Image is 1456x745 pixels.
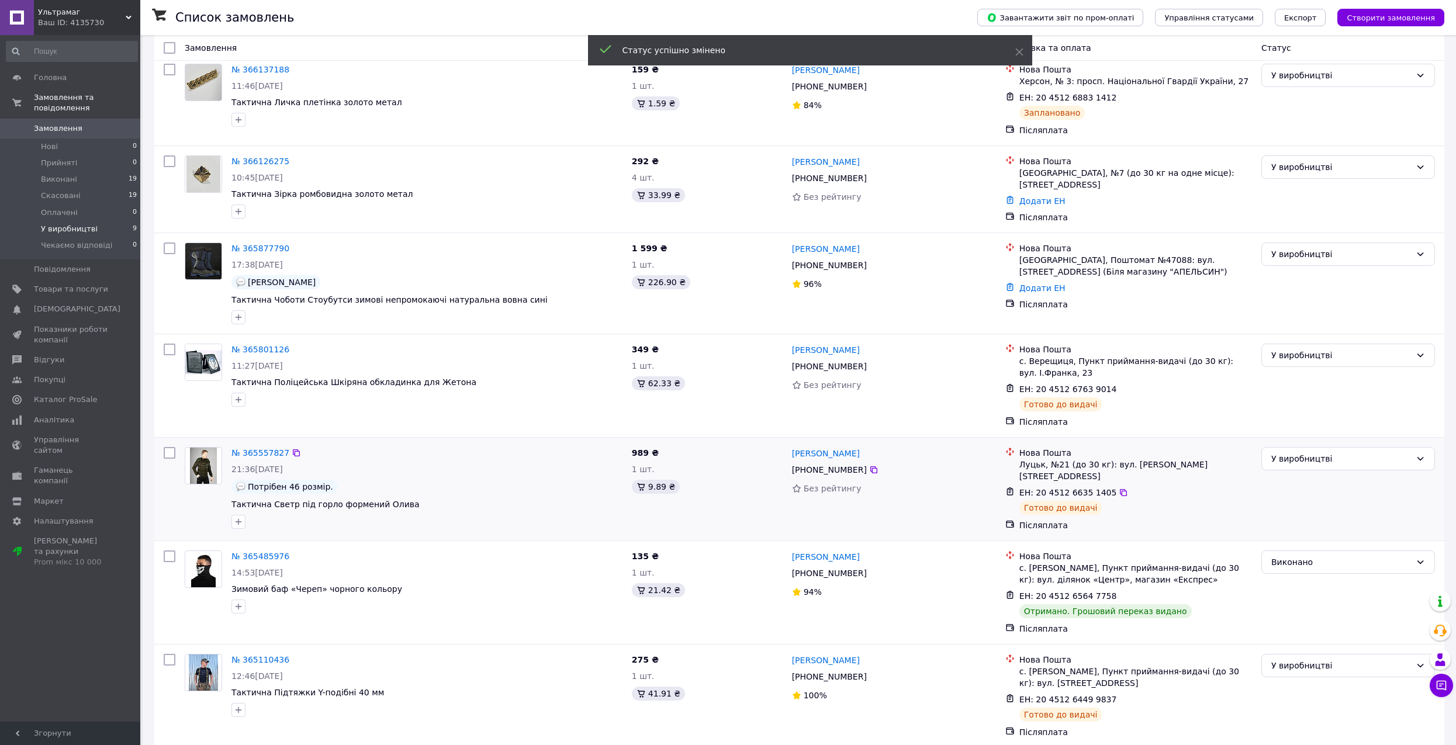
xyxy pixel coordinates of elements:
span: Потрібен 46 розмір. [248,482,333,491]
span: Статус [1261,43,1291,53]
span: Відгуки [34,355,64,365]
div: Нова Пошта [1019,447,1252,459]
span: 275 ₴ [632,655,659,664]
span: Замовлення [34,123,82,134]
a: Фото товару [185,447,222,484]
a: № 365485976 [231,552,289,561]
span: 19 [129,174,137,185]
span: 14:53[DATE] [231,568,283,577]
span: 17:38[DATE] [231,260,283,269]
img: Фото товару [185,344,222,380]
span: Без рейтингу [804,380,862,390]
div: [GEOGRAPHIC_DATA], №7 (до 30 кг на одне місце): [STREET_ADDRESS] [1019,167,1252,190]
span: Завантажити звіт по пром-оплаті [987,12,1134,23]
div: [PHONE_NUMBER] [790,462,869,478]
span: Виконані [41,174,77,185]
span: 1 шт. [632,671,655,681]
div: Prom мікс 10 000 [34,557,108,567]
span: 1 599 ₴ [632,244,668,253]
span: Експорт [1284,13,1317,22]
span: 0 [133,141,137,152]
button: Управління статусами [1155,9,1263,26]
span: Без рейтингу [804,192,862,202]
div: Післяплата [1019,623,1252,635]
a: Тактична Підтяжки Y-подібні 40 мм [231,688,384,697]
span: 0 [133,207,137,218]
span: 4 шт. [632,173,655,182]
img: :speech_balloon: [236,482,245,491]
a: Зимовий баф «Череп» чорного кольору [231,584,402,594]
a: [PERSON_NAME] [792,344,860,356]
a: № 366137188 [231,65,289,74]
a: Тактична Личка плетінка золото метал [231,98,402,107]
a: [PERSON_NAME] [792,551,860,563]
div: [PHONE_NUMBER] [790,668,869,685]
span: ЕН: 20 4512 6449 9837 [1019,695,1117,704]
span: ЕН: 20 4512 6635 1405 [1019,488,1117,497]
a: Тактична Чоботи Стоубутси зимові непромокаючі натуральна вовна сині [231,295,548,304]
span: 1 шт. [632,465,655,474]
img: :speech_balloon: [236,278,245,287]
div: [PHONE_NUMBER] [790,565,869,581]
span: 9 [133,224,137,234]
span: 94% [804,587,822,597]
img: Фото товару [191,551,216,587]
a: Фото товару [185,550,222,588]
div: с. [PERSON_NAME], Пункт приймання-видачі (до 30 кг): вул. [STREET_ADDRESS] [1019,666,1252,689]
span: Нові [41,141,58,152]
div: Статус успішно змінено [622,44,986,56]
div: [GEOGRAPHIC_DATA], Поштомат №47088: вул. [STREET_ADDRESS] (Біля магазину "АПЕЛЬСИН") [1019,254,1252,278]
span: Управління сайтом [34,435,108,456]
div: 21.42 ₴ [632,583,685,597]
img: Фото товару [185,243,222,279]
a: [PERSON_NAME] [792,448,860,459]
span: Повідомлення [34,264,91,275]
span: Показники роботи компанії [34,324,108,345]
span: 1 шт. [632,568,655,577]
a: № 365110436 [231,655,289,664]
a: Фото товару [185,155,222,193]
a: Фото товару [185,654,222,691]
div: 33.99 ₴ [632,188,685,202]
span: Каталог ProSale [34,394,97,405]
span: ЕН: 20 4512 6883 1412 [1019,93,1117,102]
span: 349 ₴ [632,345,659,354]
div: Післяплата [1019,212,1252,223]
div: Нова Пошта [1019,344,1252,355]
span: Ультрамаг [38,7,126,18]
span: 1 шт. [632,361,655,370]
span: 159 ₴ [632,65,659,74]
span: Замовлення та повідомлення [34,92,140,113]
div: 226.90 ₴ [632,275,690,289]
div: Виконано [1271,556,1411,569]
div: Ваш ID: 4135730 [38,18,140,28]
button: Експорт [1275,9,1326,26]
span: Аналітика [34,415,74,425]
div: У виробництві [1271,452,1411,465]
span: [PERSON_NAME] та рахунки [34,536,108,568]
div: Нова Пошта [1019,654,1252,666]
div: 9.89 ₴ [632,480,680,494]
span: 84% [804,101,822,110]
span: Маркет [34,496,64,507]
div: 62.33 ₴ [632,376,685,390]
span: 292 ₴ [632,157,659,166]
span: Покупці [34,375,65,385]
div: У виробництві [1271,69,1411,82]
span: 12:46[DATE] [231,671,283,681]
span: Доставка та оплата [1005,43,1091,53]
a: [PERSON_NAME] [792,243,860,255]
div: Заплановано [1019,106,1085,120]
span: Товари та послуги [34,284,108,294]
a: Створити замовлення [1326,12,1444,22]
div: [PHONE_NUMBER] [790,170,869,186]
div: У виробництві [1271,349,1411,362]
span: Гаманець компанії [34,465,108,486]
span: 1 шт. [632,260,655,269]
div: У виробництві [1271,248,1411,261]
span: ЕН: 20 4512 6763 9014 [1019,384,1117,394]
a: [PERSON_NAME] [792,64,860,76]
div: [PHONE_NUMBER] [790,257,869,273]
